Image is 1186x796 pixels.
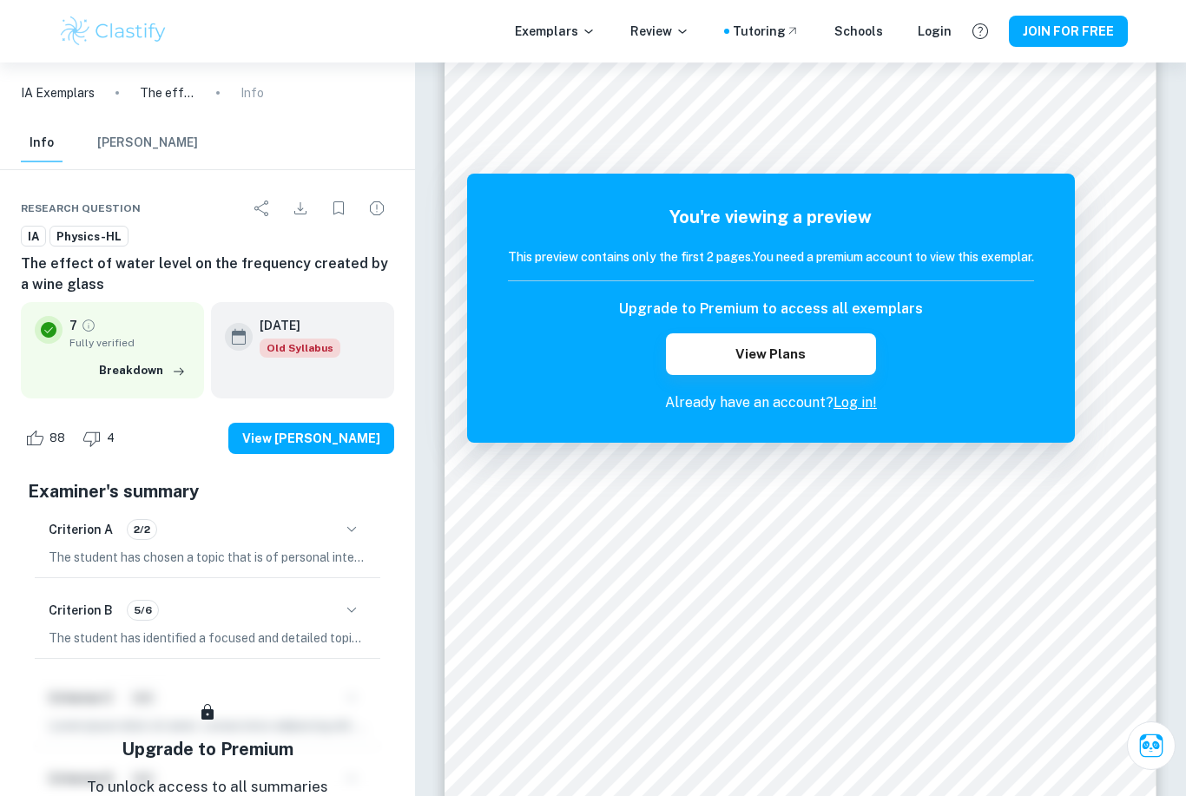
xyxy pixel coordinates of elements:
span: 2/2 [128,522,156,537]
a: Login [918,22,952,41]
div: Share [245,191,280,226]
div: Download [283,191,318,226]
button: View [PERSON_NAME] [228,423,394,454]
div: Dislike [78,424,124,452]
span: IA [22,228,45,246]
p: Already have an account? [508,392,1034,413]
button: [PERSON_NAME] [97,124,198,162]
a: Grade fully verified [81,318,96,333]
p: Review [630,22,689,41]
div: Like [21,424,75,452]
h6: Criterion A [49,520,113,539]
h6: [DATE] [260,316,326,335]
p: Exemplars [515,22,596,41]
a: Physics-HL [49,226,128,247]
span: Research question [21,201,141,216]
a: Schools [834,22,883,41]
p: The student has chosen a topic that is of personal interest and significance and has made a conne... [49,548,366,567]
a: Log in! [833,394,877,411]
div: Report issue [359,191,394,226]
a: IA Exemplars [21,83,95,102]
button: Breakdown [95,358,190,384]
p: Info [240,83,264,102]
a: IA [21,226,46,247]
span: Old Syllabus [260,339,340,358]
span: Physics-HL [50,228,128,246]
h5: Examiner's summary [28,478,387,504]
h6: The effect of water level on the frequency created by a wine glass [21,253,394,295]
img: Clastify logo [58,14,168,49]
button: Info [21,124,63,162]
button: View Plans [666,333,876,375]
h6: This preview contains only the first 2 pages. You need a premium account to view this exemplar. [508,247,1034,266]
h6: Criterion B [49,601,113,620]
a: Tutoring [733,22,800,41]
button: JOIN FOR FREE [1009,16,1128,47]
h5: You're viewing a preview [508,204,1034,230]
span: 4 [97,430,124,447]
button: Help and Feedback [965,16,995,46]
span: 5/6 [128,602,158,618]
p: 7 [69,316,77,335]
p: The effect of water level on the frequency created by a wine glass [140,83,195,102]
span: 88 [40,430,75,447]
h5: Upgrade to Premium [122,736,293,762]
h6: Upgrade to Premium to access all exemplars [619,299,923,319]
button: Ask Clai [1127,721,1176,770]
span: Fully verified [69,335,190,351]
p: The student has identified a focused and detailed topic of investigation and described a relevant... [49,628,366,648]
div: Bookmark [321,191,356,226]
div: Starting from the May 2025 session, the Physics IA requirements have changed. It's OK to refer to... [260,339,340,358]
